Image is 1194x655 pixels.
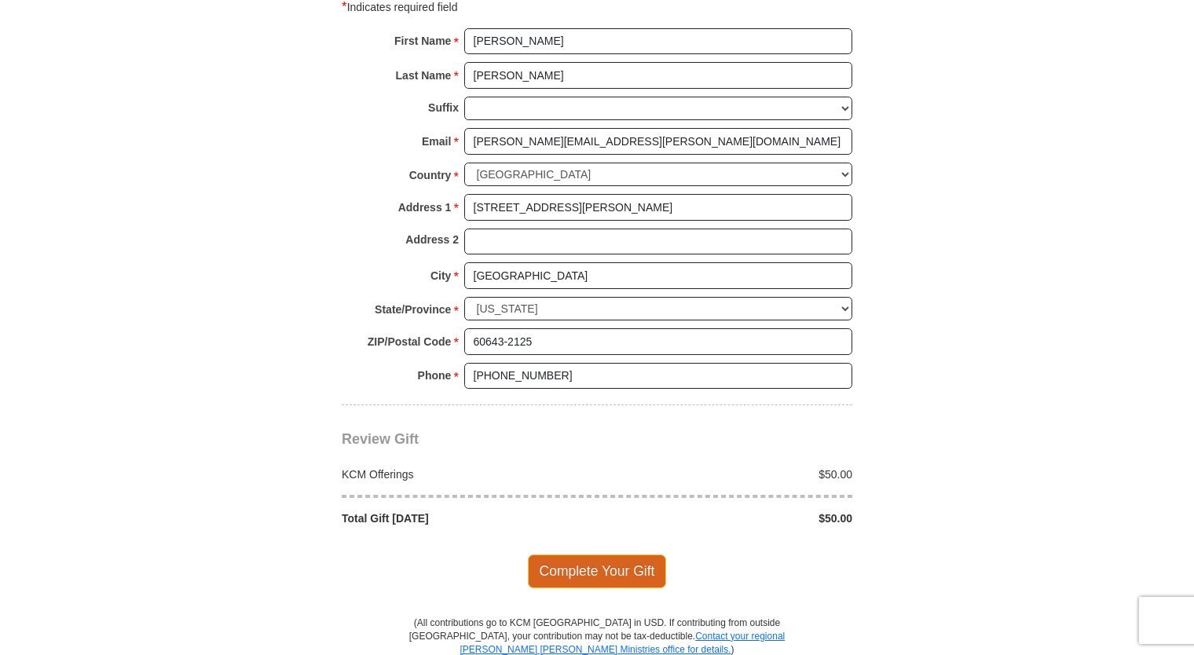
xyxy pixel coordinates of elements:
[422,130,451,152] strong: Email
[597,510,861,526] div: $50.00
[334,467,598,482] div: KCM Offerings
[342,431,419,447] span: Review Gift
[528,554,667,587] span: Complete Your Gift
[398,196,452,218] strong: Address 1
[418,364,452,386] strong: Phone
[430,265,451,287] strong: City
[368,331,452,353] strong: ZIP/Postal Code
[375,298,451,320] strong: State/Province
[334,510,598,526] div: Total Gift [DATE]
[394,30,451,52] strong: First Name
[428,97,459,119] strong: Suffix
[597,467,861,482] div: $50.00
[409,164,452,186] strong: Country
[405,229,459,251] strong: Address 2
[396,64,452,86] strong: Last Name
